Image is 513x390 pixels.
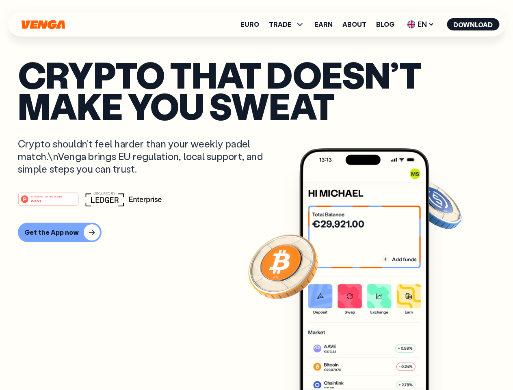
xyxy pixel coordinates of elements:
svg: Home [20,20,66,29]
p: Crypto that doesn’t make you sweat [18,59,495,121]
a: Euro [240,21,259,28]
p: Crypto shouldn’t feel harder than your weekly padel match.\nVenga brings EU regulation, local sup... [18,137,275,175]
img: USDC coin [405,175,463,233]
a: Earn [314,21,333,28]
tspan: #1 PRODUCT OF THE MONTH [31,195,62,197]
img: flag-uk [407,20,415,28]
tspan: Web3 [31,198,41,203]
span: TRADE [269,21,292,28]
div: Get the App now [24,228,79,236]
button: Get the App now [18,223,102,242]
a: #1 PRODUCT OF THE MONTHWeb3 [18,197,79,208]
a: Blog [376,21,394,28]
button: Download [447,18,499,30]
span: TRADE [269,19,305,29]
a: Get the App now [18,223,495,242]
img: Bitcoin [247,230,320,303]
span: EN [404,18,437,31]
a: About [342,21,366,28]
